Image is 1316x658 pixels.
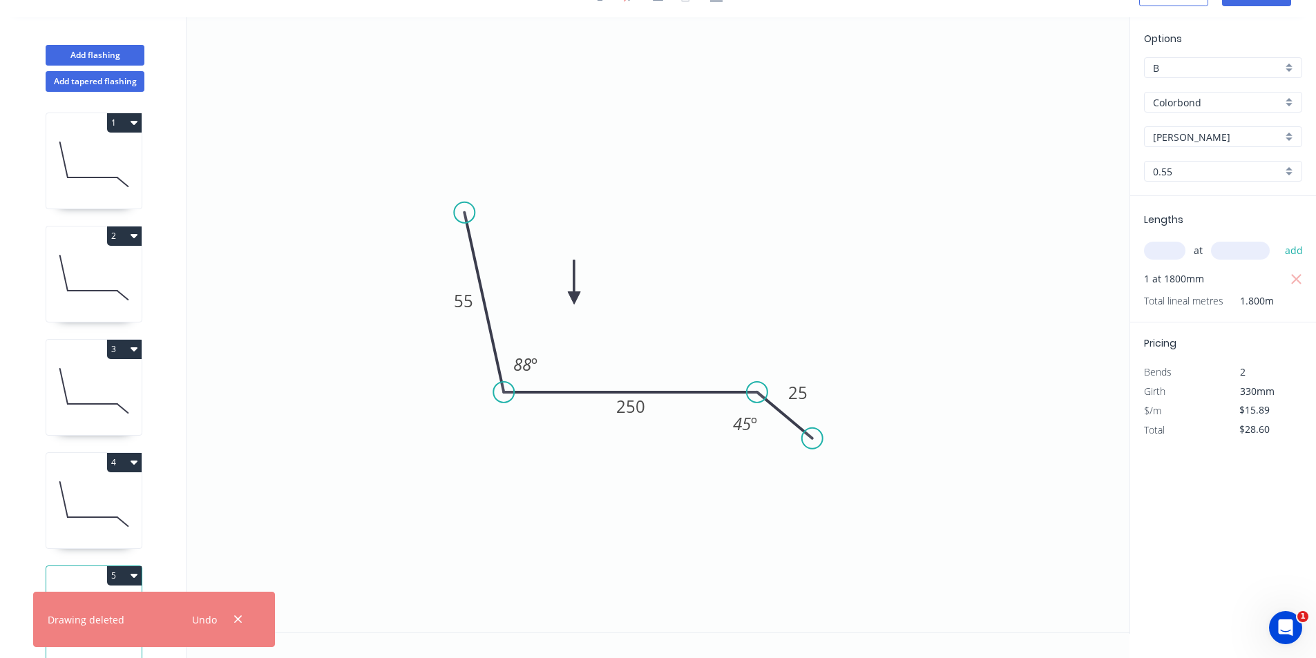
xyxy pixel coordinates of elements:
[733,412,751,435] tspan: 45
[1144,404,1161,417] span: $/m
[1144,385,1165,398] span: Girth
[107,340,142,359] button: 3
[107,566,142,586] button: 5
[1153,130,1282,144] input: Colour
[1144,365,1172,378] span: Bends
[751,412,757,435] tspan: º
[1144,32,1182,46] span: Options
[1153,61,1282,75] input: Price level
[1278,239,1310,262] button: add
[107,453,142,472] button: 4
[1144,336,1176,350] span: Pricing
[455,289,474,312] tspan: 55
[107,113,142,133] button: 1
[1269,611,1302,644] iframe: Intercom live chat
[1144,291,1223,311] span: Total lineal metres
[513,353,531,376] tspan: 88
[788,381,808,404] tspan: 25
[46,71,144,92] button: Add tapered flashing
[184,610,224,629] button: Undo
[48,612,124,627] div: Drawing deleted
[1144,423,1165,436] span: Total
[1153,95,1282,110] input: Material
[1240,365,1246,378] span: 2
[1240,385,1275,398] span: 330mm
[1223,291,1274,311] span: 1.800m
[1144,269,1204,289] span: 1 at 1800mm
[187,17,1129,632] svg: 0
[1194,241,1203,260] span: at
[616,395,645,418] tspan: 250
[1144,213,1183,226] span: Lengths
[1297,611,1308,622] span: 1
[46,45,144,66] button: Add flashing
[1153,164,1282,179] input: Thickness
[531,353,537,376] tspan: º
[107,226,142,246] button: 2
